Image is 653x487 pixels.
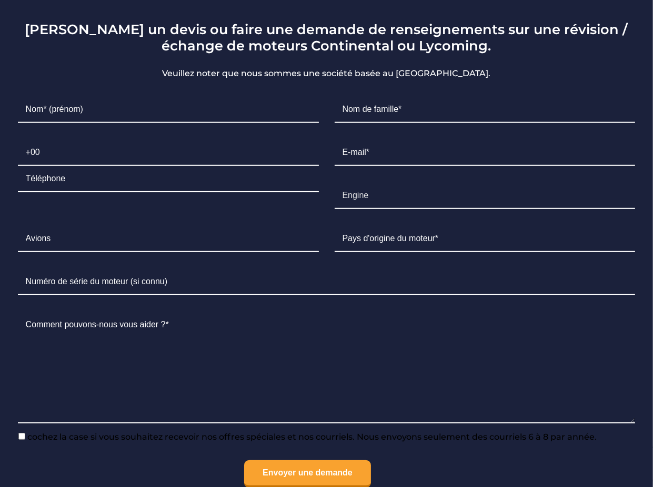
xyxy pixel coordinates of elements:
span: cochez la case si vous souhaitez recevoir nos offres spéciales et nos courriels. Nous envoyons se... [25,432,597,442]
input: cochez la case si vous souhaitez recevoir nos offres spéciales et nos courriels. Nous envoyons se... [18,433,25,440]
input: Nom de famille* [335,97,636,123]
input: +00 [18,140,319,166]
input: Nom* (prénom) [18,97,319,123]
input: Avions [18,226,319,252]
p: Veuillez noter que nous sommes une société basée au [GEOGRAPHIC_DATA]. [10,67,644,80]
input: Numéro de série du moteur (si connu) [18,269,636,295]
input: Téléphone [18,166,319,192]
input: E-mail* [335,140,636,166]
input: Pays d'origine du moteur* [335,226,636,252]
h3: [PERSON_NAME] un devis ou faire une demande de renseignements sur une révision / échange de moteu... [10,21,644,54]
